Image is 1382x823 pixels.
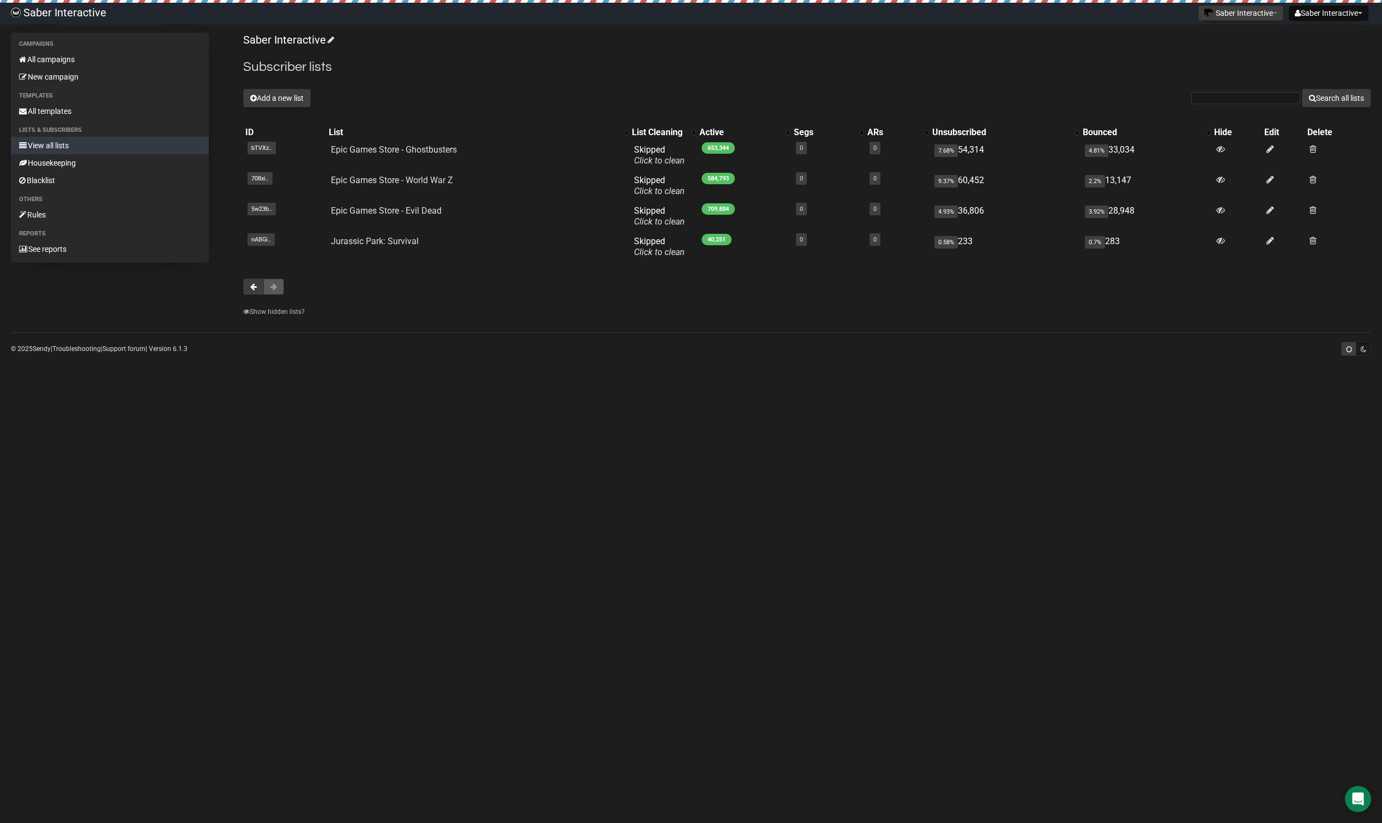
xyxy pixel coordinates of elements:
[331,205,442,216] a: Epic Games Store - Evil Dead
[873,175,877,182] a: 0
[1264,127,1303,138] div: Edit
[794,127,854,138] div: Segs
[634,205,685,227] span: Skipped
[1289,5,1368,21] button: Saber Interactive
[248,233,275,246] span: nABGi..
[932,127,1070,138] div: Unsubscribed
[11,154,209,172] a: Housekeeping
[930,201,1081,232] td: 36,806
[930,125,1081,140] th: Unsubscribed: No sort applied, activate to apply an ascending sort
[702,142,735,154] span: 653,344
[1085,144,1108,157] span: 4.81%
[11,51,209,68] a: All campaigns
[331,144,457,155] a: Epic Games Store - Ghostbusters
[11,206,209,223] a: Rules
[243,308,305,316] a: Show hidden lists?
[245,127,324,138] div: ID
[248,203,276,215] span: 5w23b..
[1083,127,1201,138] div: Bounced
[1302,89,1371,107] button: Search all lists
[865,125,930,140] th: ARs: No sort applied, activate to apply an ascending sort
[1081,201,1212,232] td: 28,948
[792,125,865,140] th: Segs: No sort applied, activate to apply an ascending sort
[11,102,209,120] a: All templates
[702,203,735,215] span: 709,884
[243,89,311,107] button: Add a new list
[934,236,958,249] span: 0.58%
[11,240,209,258] a: See reports
[634,144,685,166] span: Skipped
[1081,140,1212,171] td: 33,034
[1204,8,1213,17] img: 1.png
[331,175,453,185] a: Epic Games Store - World War Z
[702,234,732,245] span: 40,251
[1307,127,1369,138] div: Delete
[634,216,685,227] a: Click to clean
[1345,786,1371,812] div: Open Intercom Messenger
[331,236,419,246] a: Jurassic Park: Survival
[1305,125,1371,140] th: Delete: No sort applied, sorting is disabled
[1212,125,1262,140] th: Hide: No sort applied, sorting is disabled
[11,172,209,189] a: Blacklist
[634,236,685,257] span: Skipped
[934,144,958,157] span: 7.68%
[800,236,803,243] a: 0
[11,193,209,206] li: Others
[1085,236,1105,249] span: 0.7%
[1262,125,1305,140] th: Edit: No sort applied, sorting is disabled
[867,127,919,138] div: ARs
[697,125,792,140] th: Active: No sort applied, activate to apply an ascending sort
[243,125,327,140] th: ID: No sort applied, sorting is disabled
[1081,232,1212,262] td: 283
[11,38,209,51] li: Campaigns
[934,205,958,218] span: 4.93%
[934,175,958,187] span: 9.37%
[243,33,333,46] a: Saber Interactive
[702,173,735,184] span: 584,793
[11,343,188,355] p: © 2025 | | | Version 6.1.3
[1081,171,1212,201] td: 13,147
[33,345,51,353] a: Sendy
[102,345,146,353] a: Support forum
[800,205,803,213] a: 0
[243,57,1371,77] h2: Subscriber lists
[248,142,276,154] span: bTVXz..
[634,175,685,196] span: Skipped
[634,186,685,196] a: Click to clean
[1085,175,1105,187] span: 2.2%
[1085,205,1108,218] span: 3.92%
[873,144,877,152] a: 0
[634,155,685,166] a: Click to clean
[873,236,877,243] a: 0
[930,140,1081,171] td: 54,314
[634,247,685,257] a: Click to clean
[1214,127,1260,138] div: Hide
[327,125,629,140] th: List: No sort applied, activate to apply an ascending sort
[52,345,101,353] a: Troubleshooting
[11,227,209,240] li: Reports
[11,8,21,17] img: ec1bccd4d48495f5e7d53d9a520ba7e5
[329,127,618,138] div: List
[800,175,803,182] a: 0
[248,172,273,185] span: 708xi..
[11,89,209,102] li: Templates
[1198,5,1283,21] button: Saber Interactive
[11,137,209,154] a: View all lists
[11,124,209,137] li: Lists & subscribers
[873,205,877,213] a: 0
[800,144,803,152] a: 0
[699,127,781,138] div: Active
[632,127,686,138] div: List Cleaning
[930,171,1081,201] td: 60,452
[930,232,1081,262] td: 233
[630,125,697,140] th: List Cleaning: No sort applied, activate to apply an ascending sort
[1081,125,1212,140] th: Bounced: No sort applied, activate to apply an ascending sort
[11,68,209,86] a: New campaign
